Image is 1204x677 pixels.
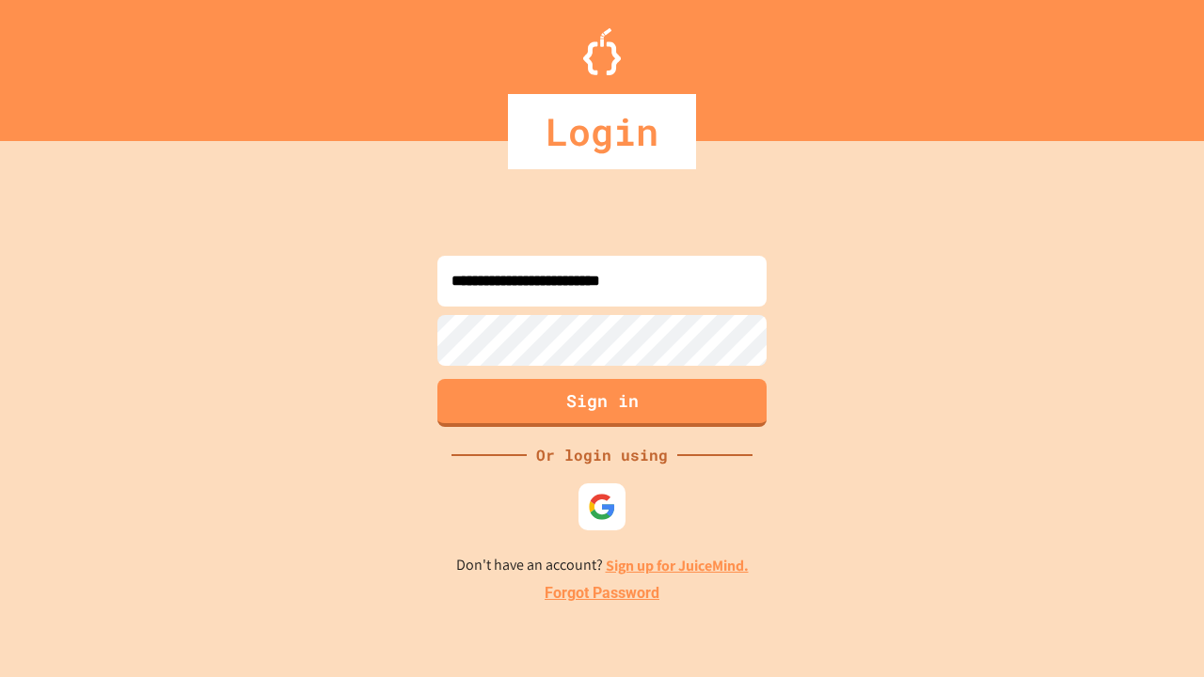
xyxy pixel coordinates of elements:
button: Sign in [437,379,767,427]
a: Sign up for JuiceMind. [606,556,749,575]
a: Forgot Password [545,582,659,605]
img: Logo.svg [583,28,621,75]
p: Don't have an account? [456,554,749,577]
img: google-icon.svg [588,493,616,521]
div: Login [508,94,696,169]
div: Or login using [527,444,677,466]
